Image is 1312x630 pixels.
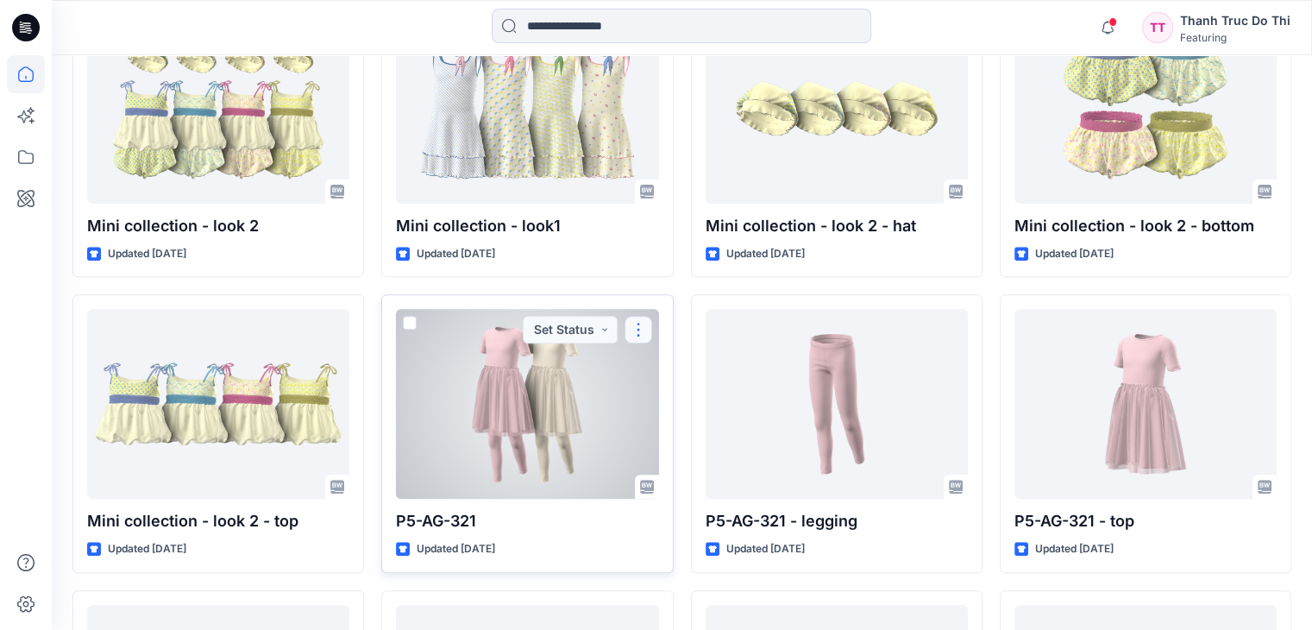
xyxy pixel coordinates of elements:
[108,245,186,263] p: Updated [DATE]
[726,245,805,263] p: Updated [DATE]
[1035,245,1114,263] p: Updated [DATE]
[1180,10,1290,31] div: Thanh Truc Do Thi
[87,309,349,499] a: Mini collection - look 2 - top
[726,540,805,558] p: Updated [DATE]
[108,540,186,558] p: Updated [DATE]
[417,540,495,558] p: Updated [DATE]
[87,214,349,238] p: Mini collection - look 2
[1142,12,1173,43] div: TT
[706,309,968,499] a: P5-AG-321 - legging
[1014,309,1277,499] a: P5-AG-321 - top
[396,214,658,238] p: Mini collection - look1
[1014,214,1277,238] p: Mini collection - look 2 - bottom
[706,214,968,238] p: Mini collection - look 2 - hat
[1014,509,1277,533] p: P5-AG-321 - top
[706,14,968,204] a: Mini collection - look 2 - hat
[417,245,495,263] p: Updated [DATE]
[706,509,968,533] p: P5-AG-321 - legging
[1014,14,1277,204] a: Mini collection - look 2 - bottom
[1035,540,1114,558] p: Updated [DATE]
[1180,31,1290,44] div: Featuring
[87,14,349,204] a: Mini collection - look 2
[87,509,349,533] p: Mini collection - look 2 - top
[396,309,658,499] a: P5-AG-321
[396,509,658,533] p: P5-AG-321
[396,14,658,204] a: Mini collection - look1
